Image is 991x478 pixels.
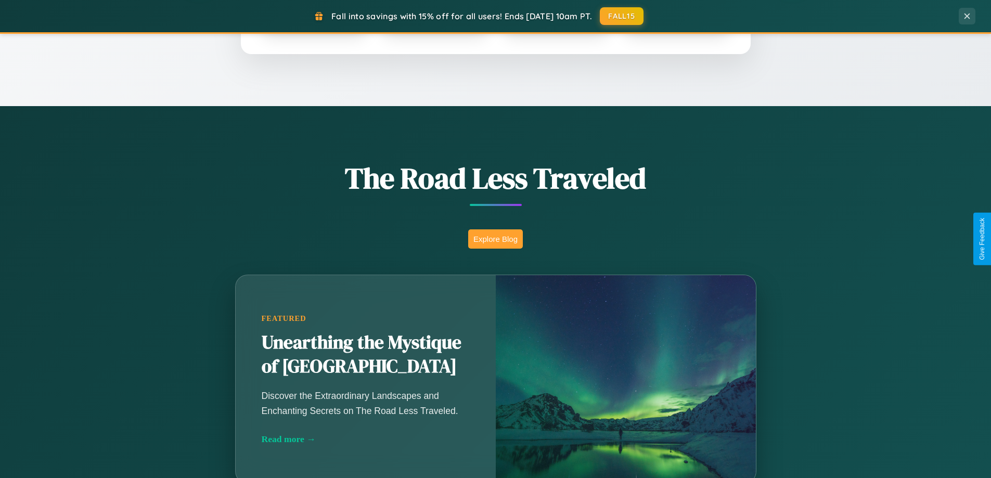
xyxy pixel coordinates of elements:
button: FALL15 [600,7,643,25]
div: Featured [262,314,470,323]
button: Explore Blog [468,229,523,249]
h1: The Road Less Traveled [184,158,808,198]
h2: Unearthing the Mystique of [GEOGRAPHIC_DATA] [262,331,470,379]
div: Read more → [262,434,470,445]
span: Fall into savings with 15% off for all users! Ends [DATE] 10am PT. [331,11,592,21]
div: Give Feedback [979,218,986,260]
p: Discover the Extraordinary Landscapes and Enchanting Secrets on The Road Less Traveled. [262,389,470,418]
